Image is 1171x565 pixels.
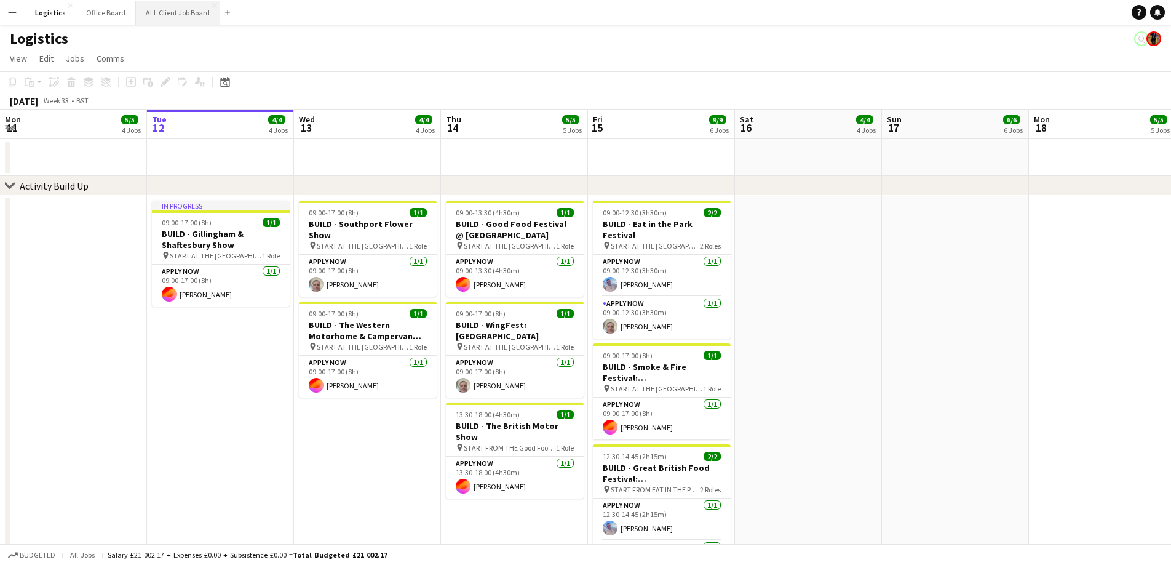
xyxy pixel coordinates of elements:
[34,50,58,66] a: Edit
[710,126,729,135] div: 6 Jobs
[299,302,437,398] app-job-card: 09:00-17:00 (8h)1/1BUILD - The Western Motorhome & Campervan Show START AT THE [GEOGRAPHIC_DATA]1...
[593,499,731,540] app-card-role: APPLY NOW1/112:30-14:45 (2h15m)[PERSON_NAME]
[446,420,584,443] h3: BUILD - The British Motor Show
[593,398,731,439] app-card-role: APPLY NOW1/109:00-17:00 (8h)[PERSON_NAME]
[593,297,731,339] app-card-role: APPLY NOW1/109:00-12:30 (3h30m)[PERSON_NAME]
[856,115,873,124] span: 4/4
[700,485,721,494] span: 2 Roles
[700,241,721,250] span: 2 Roles
[556,443,574,452] span: 1 Role
[20,180,89,192] div: Activity Build Up
[121,115,138,124] span: 5/5
[269,126,288,135] div: 4 Jobs
[1150,115,1167,124] span: 5/5
[446,201,584,297] app-job-card: 09:00-13:30 (4h30m)1/1BUILD - Good Food Festival @ [GEOGRAPHIC_DATA] START AT THE [GEOGRAPHIC_DAT...
[299,218,437,241] h3: BUILD - Southport Flower Show
[309,309,359,318] span: 09:00-17:00 (8h)
[68,550,97,559] span: All jobs
[1003,115,1020,124] span: 6/6
[591,121,603,135] span: 15
[262,251,280,260] span: 1 Role
[299,114,315,125] span: Wed
[92,50,129,66] a: Comms
[464,443,556,452] span: START FROM THE Good Food Festival @ [GEOGRAPHIC_DATA]
[603,452,667,461] span: 12:30-14:45 (2h15m)
[1134,31,1149,46] app-user-avatar: Julie Renhard Gray
[410,309,427,318] span: 1/1
[1004,126,1023,135] div: 6 Jobs
[709,115,726,124] span: 9/9
[704,452,721,461] span: 2/2
[557,410,574,419] span: 1/1
[446,218,584,241] h3: BUILD - Good Food Festival @ [GEOGRAPHIC_DATA]
[887,114,902,125] span: Sun
[297,121,315,135] span: 13
[611,384,703,393] span: START AT THE [GEOGRAPHIC_DATA]
[152,114,167,125] span: Tue
[446,319,584,342] h3: BUILD - WingFest: [GEOGRAPHIC_DATA]
[39,53,54,64] span: Edit
[704,208,721,217] span: 2/2
[10,95,38,107] div: [DATE]
[170,251,262,260] span: START AT THE [GEOGRAPHIC_DATA]
[409,342,427,351] span: 1 Role
[152,201,290,307] app-job-card: In progress09:00-17:00 (8h)1/1BUILD - Gillingham & Shaftesbury Show START AT THE [GEOGRAPHIC_DATA...
[136,1,220,25] button: ALL Client Job Board
[268,115,285,124] span: 4/4
[593,218,731,241] h3: BUILD - Eat in the Park Festival
[885,121,902,135] span: 17
[593,201,731,339] app-job-card: 09:00-12:30 (3h30m)2/2BUILD - Eat in the Park Festival START AT THE [GEOGRAPHIC_DATA]2 RolesAPPLY...
[557,309,574,318] span: 1/1
[10,30,68,48] h1: Logistics
[556,241,574,250] span: 1 Role
[122,126,141,135] div: 4 Jobs
[76,1,136,25] button: Office Board
[66,53,84,64] span: Jobs
[108,550,387,559] div: Salary £21 002.17 + Expenses £0.00 + Subsistence £0.00 =
[409,241,427,250] span: 1 Role
[293,550,387,559] span: Total Budgeted £21 002.17
[603,351,653,360] span: 09:00-17:00 (8h)
[446,457,584,499] app-card-role: APPLY NOW1/113:30-18:00 (4h30m)[PERSON_NAME]
[557,208,574,217] span: 1/1
[1032,121,1050,135] span: 18
[556,342,574,351] span: 1 Role
[10,53,27,64] span: View
[857,126,876,135] div: 4 Jobs
[299,319,437,342] h3: BUILD - The Western Motorhome & Campervan Show
[703,384,721,393] span: 1 Role
[446,114,461,125] span: Thu
[152,265,290,307] app-card-role: APPLY NOW1/109:00-17:00 (8h)[PERSON_NAME]
[563,126,582,135] div: 5 Jobs
[740,114,753,125] span: Sat
[263,218,280,227] span: 1/1
[299,201,437,297] app-job-card: 09:00-17:00 (8h)1/1BUILD - Southport Flower Show START AT THE [GEOGRAPHIC_DATA]1 RoleAPPLY NOW1/1...
[299,255,437,297] app-card-role: APPLY NOW1/109:00-17:00 (8h)[PERSON_NAME]
[446,403,584,499] app-job-card: 13:30-18:00 (4h30m)1/1BUILD - The British Motor Show START FROM THE Good Food Festival @ [GEOGRAP...
[309,208,359,217] span: 09:00-17:00 (8h)
[25,1,76,25] button: Logistics
[162,218,212,227] span: 09:00-17:00 (8h)
[150,121,167,135] span: 12
[410,208,427,217] span: 1/1
[1034,114,1050,125] span: Mon
[20,551,55,559] span: Budgeted
[3,121,21,135] span: 11
[446,302,584,398] div: 09:00-17:00 (8h)1/1BUILD - WingFest: [GEOGRAPHIC_DATA] START AT THE [GEOGRAPHIC_DATA]1 RoleAPPLY ...
[415,115,432,124] span: 4/4
[456,208,520,217] span: 09:00-13:30 (4h30m)
[593,343,731,439] div: 09:00-17:00 (8h)1/1BUILD - Smoke & Fire Festival: [GEOGRAPHIC_DATA] START AT THE [GEOGRAPHIC_DATA...
[416,126,435,135] div: 4 Jobs
[152,228,290,250] h3: BUILD - Gillingham & Shaftesbury Show
[611,241,700,250] span: START AT THE [GEOGRAPHIC_DATA]
[446,356,584,398] app-card-role: APPLY NOW1/109:00-17:00 (8h)[PERSON_NAME]
[97,53,124,64] span: Comms
[152,201,290,210] div: In progress
[593,462,731,484] h3: BUILD - Great British Food Festival: [GEOGRAPHIC_DATA][PERSON_NAME]
[464,241,556,250] span: START AT THE [GEOGRAPHIC_DATA]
